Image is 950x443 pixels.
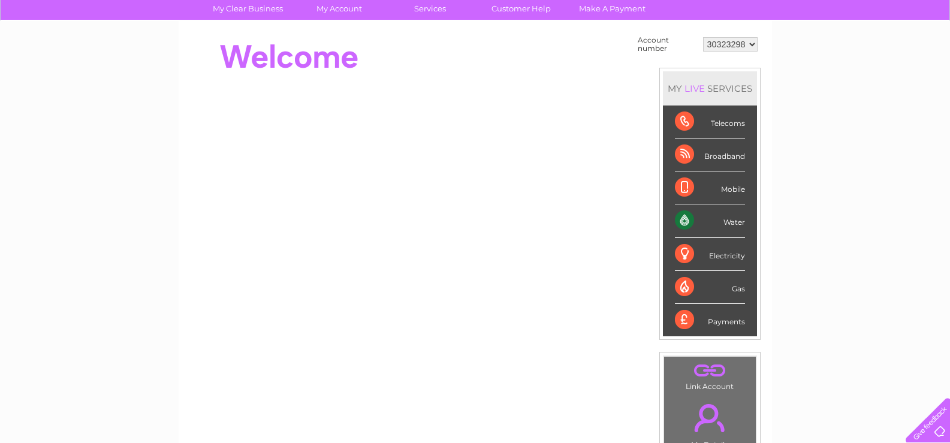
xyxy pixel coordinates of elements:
img: logo.png [33,31,94,68]
a: . [667,397,753,439]
a: . [667,360,753,381]
div: Electricity [675,238,745,271]
div: MY SERVICES [663,71,757,106]
div: Telecoms [675,106,745,138]
td: Link Account [664,356,756,394]
a: Blog [846,51,863,60]
a: Log out [910,51,939,60]
a: 0333 014 3131 [724,6,807,21]
div: Water [675,204,745,237]
a: Energy [769,51,795,60]
div: LIVE [682,83,707,94]
div: Broadband [675,138,745,171]
div: Gas [675,271,745,304]
a: Water [739,51,762,60]
div: Payments [675,304,745,336]
a: Telecoms [803,51,839,60]
div: Clear Business is a trading name of Verastar Limited (registered in [GEOGRAPHIC_DATA] No. 3667643... [192,7,759,58]
td: Account number [635,33,700,56]
a: Contact [870,51,900,60]
div: Mobile [675,171,745,204]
